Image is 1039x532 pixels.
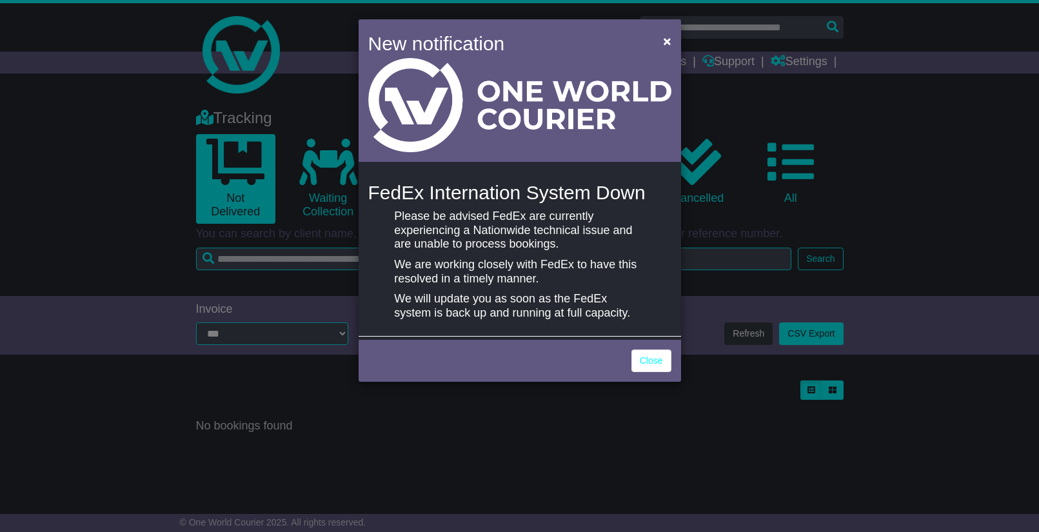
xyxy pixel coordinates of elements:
[368,182,671,203] h4: FedEx Internation System Down
[394,210,644,251] p: Please be advised FedEx are currently experiencing a Nationwide technical issue and are unable to...
[368,58,671,152] img: Light
[657,28,677,54] button: Close
[631,350,671,372] a: Close
[394,258,644,286] p: We are working closely with FedEx to have this resolved in a timely manner.
[394,292,644,320] p: We will update you as soon as the FedEx system is back up and running at full capacity.
[368,29,645,58] h4: New notification
[663,34,671,48] span: ×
